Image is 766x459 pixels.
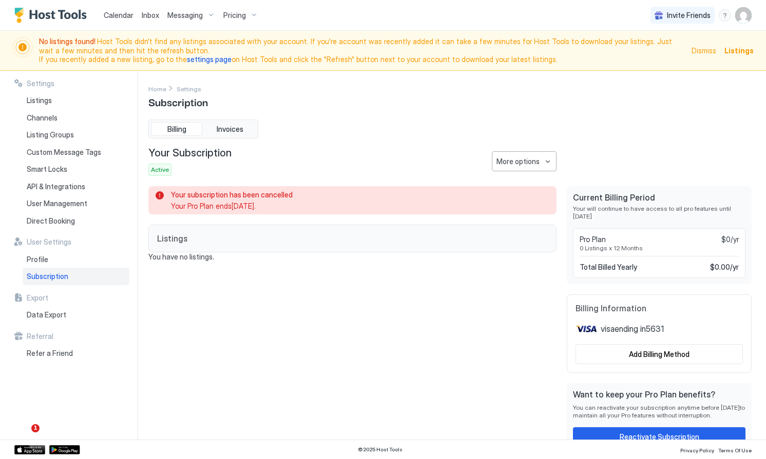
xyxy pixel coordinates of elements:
div: menu [492,151,557,171]
span: Home [148,85,166,93]
span: You can reactivate your subscription anytime before [DATE] to maintain all your Pro features with... [573,404,745,419]
span: Billing Information [576,303,743,313]
span: Referral [27,332,53,341]
span: 0 Listings x 12 Months [580,244,739,252]
a: Refer a Friend [23,345,129,362]
span: Direct Booking [27,216,75,226]
span: 1 [31,424,40,432]
a: Subscription [23,268,129,285]
span: Channels [27,113,58,123]
a: Privacy Policy [680,444,714,455]
a: Listing Groups [23,126,129,144]
span: Want to keep your Pro Plan benefits? [573,389,745,400]
span: © 2025 Host Tools [358,446,403,453]
a: Profile [23,251,129,268]
span: Your Pro Plan ends [DATE] . [171,202,544,211]
span: Active [151,165,169,174]
iframe: Intercom notifications message [8,360,213,431]
span: Settings [177,85,201,93]
span: Current Billing Period [573,192,745,203]
button: Billing [151,122,202,136]
iframe: Intercom live chat [10,424,35,449]
div: Breadcrumb [177,83,201,94]
div: Breadcrumb [148,83,166,94]
span: Custom Message Tags [27,148,101,157]
span: Inbox [142,11,159,19]
a: Host Tools Logo [14,8,91,23]
a: settings page [187,55,232,64]
a: Calendar [104,10,133,21]
a: App Store [14,445,45,454]
div: menu [719,9,731,22]
img: visa [576,322,597,336]
a: Direct Booking [23,212,129,230]
span: You have no listings. [148,252,557,262]
span: Settings [27,79,54,88]
span: Listings [157,233,187,244]
a: Settings [177,83,201,94]
a: Custom Message Tags [23,144,129,161]
span: Total Billed Yearly [580,263,637,272]
button: Add Billing Method [576,344,743,364]
span: visa ending in 5631 [601,324,664,334]
div: Dismiss [692,45,716,56]
span: Messaging [167,11,203,20]
span: Profile [27,255,48,264]
div: User profile [735,7,752,24]
div: More options [496,156,540,167]
span: User Management [27,199,87,208]
div: Add Billing Method [629,349,690,360]
a: Data Export [23,306,129,324]
span: Refer a Friend [27,349,73,358]
span: Smart Locks [27,165,67,174]
button: Reactivate Subscription [573,427,745,446]
span: Data Export [27,310,66,320]
span: Billing [167,125,186,134]
span: Subscription [148,94,208,109]
span: Listing Groups [27,130,74,139]
a: Listings [23,92,129,109]
span: Your subscription has been cancelled [171,190,544,199]
span: Pro Plan [580,235,606,244]
button: More options [492,151,557,171]
span: Terms Of Use [718,447,752,453]
div: Listings [724,45,754,56]
span: Export [27,293,48,303]
a: API & Integrations [23,178,129,195]
span: Privacy Policy [680,447,714,453]
span: Calendar [104,11,133,19]
div: tab-group [148,119,258,139]
span: Your Subscription [148,147,232,159]
span: Listings [27,96,52,105]
span: API & Integrations [27,182,85,191]
a: Terms Of Use [718,444,752,455]
span: Host Tools didn't find any listings associated with your account. If you're account was recently ... [39,37,685,64]
span: Invoices [217,125,243,134]
a: Home [148,83,166,94]
span: No listings found! [39,37,97,46]
span: User Settings [27,237,71,247]
span: $0.00 / yr [710,263,739,272]
a: Smart Locks [23,161,129,178]
a: Channels [23,109,129,127]
a: Inbox [142,10,159,21]
span: Invite Friends [667,11,711,20]
a: User Management [23,195,129,212]
button: Invoices [204,122,256,136]
span: Subscription [27,272,68,281]
span: Your will continue to have access to all pro features until [DATE] [573,205,745,220]
span: Pricing [223,11,246,20]
div: Reactivate Subscription [620,431,699,442]
a: Google Play Store [49,445,80,454]
span: $0/yr [721,235,739,244]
